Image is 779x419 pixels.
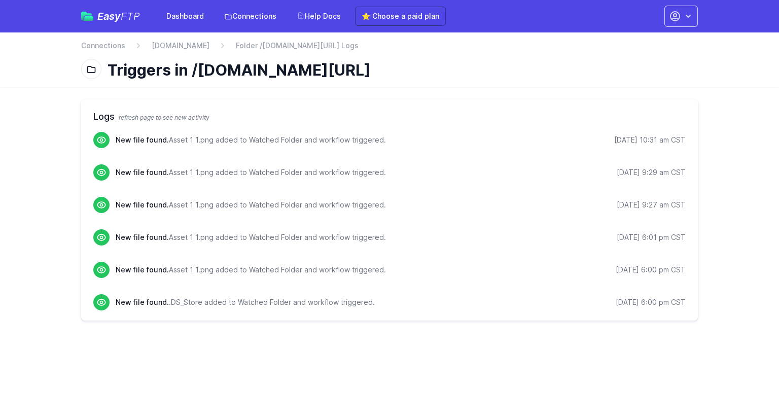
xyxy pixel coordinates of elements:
p: .DS_Store added to Watched Folder and workflow triggered. [116,297,375,307]
p: Asset 1 1.png added to Watched Folder and workflow triggered. [116,200,386,210]
span: New file found. [116,135,169,144]
div: [DATE] 9:29 am CST [617,167,686,178]
a: Dashboard [160,7,210,25]
img: easyftp_logo.png [81,12,93,21]
a: Connections [218,7,282,25]
span: New file found. [116,265,169,274]
span: Folder /[DOMAIN_NAME][URL] Logs [236,41,359,51]
span: New file found. [116,298,169,306]
div: [DATE] 6:01 pm CST [617,232,686,242]
p: Asset 1 1.png added to Watched Folder and workflow triggered. [116,167,386,178]
div: [DATE] 9:27 am CST [617,200,686,210]
nav: Breadcrumb [81,41,698,57]
p: Asset 1 1.png added to Watched Folder and workflow triggered. [116,135,386,145]
a: ⭐ Choose a paid plan [355,7,446,26]
h2: Logs [93,110,686,124]
a: EasyFTP [81,11,140,21]
span: FTP [121,10,140,22]
span: New file found. [116,233,169,241]
a: Help Docs [291,7,347,25]
div: [DATE] 10:31 am CST [614,135,686,145]
p: Asset 1 1.png added to Watched Folder and workflow triggered. [116,232,386,242]
p: Asset 1 1.png added to Watched Folder and workflow triggered. [116,265,386,275]
span: New file found. [116,200,169,209]
a: [DOMAIN_NAME] [152,41,209,51]
div: [DATE] 6:00 pm CST [616,265,686,275]
div: [DATE] 6:00 pm CST [616,297,686,307]
h1: Triggers in /[DOMAIN_NAME][URL] [108,61,690,79]
span: Easy [97,11,140,21]
span: refresh page to see new activity [119,114,209,121]
span: New file found. [116,168,169,177]
a: Connections [81,41,125,51]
